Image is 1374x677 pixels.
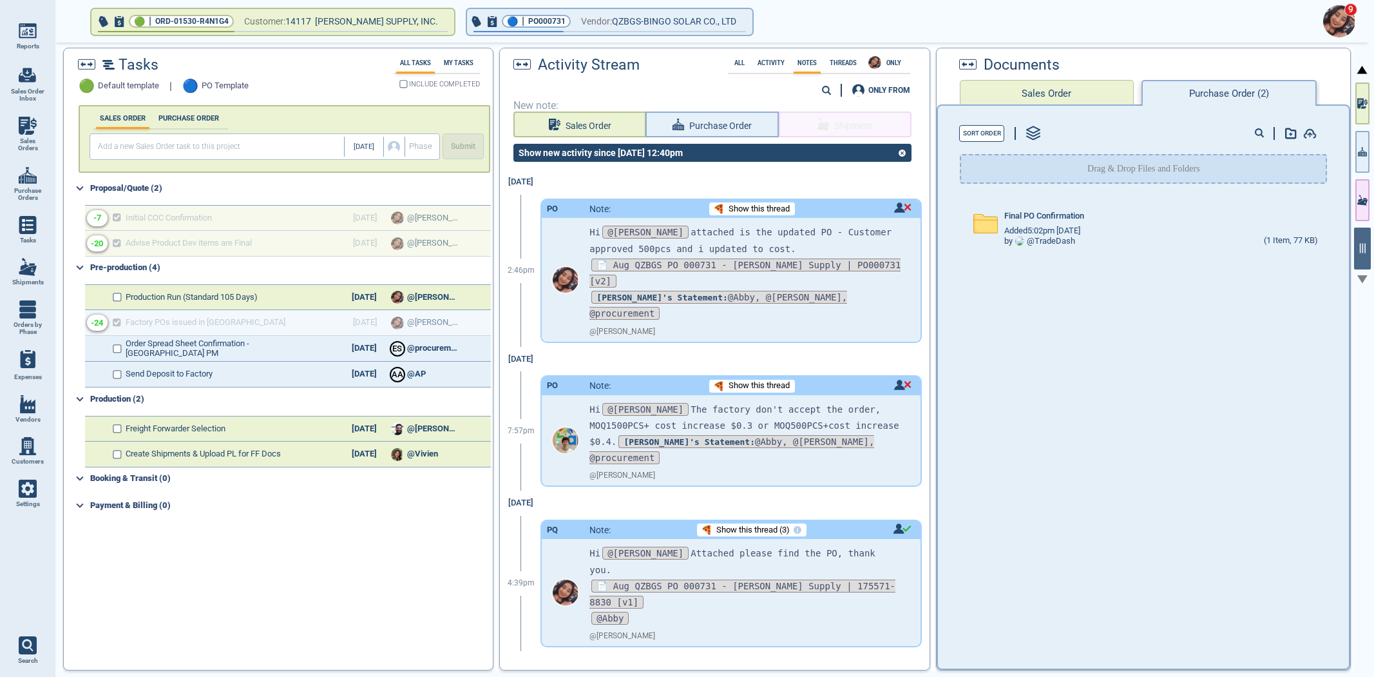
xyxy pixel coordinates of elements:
[315,16,438,26] span: [PERSON_NAME] SUPPLY, INC.
[90,257,491,278] div: Pre-production (4)
[16,500,40,508] span: Settings
[513,100,917,112] span: New note:
[645,112,778,137] button: Purchase Order
[553,267,578,293] img: Avatar
[729,381,790,391] span: Show this thread
[10,88,45,103] span: Sales Order Inbox
[91,239,103,249] div: -20
[502,347,540,372] div: [DATE]
[407,424,459,434] span: @[PERSON_NAME]
[19,22,37,40] img: menu_icon
[341,293,386,302] div: [DATE]
[19,480,37,498] img: menu_icon
[502,491,540,516] div: [DATE]
[589,402,901,467] p: Hi The factory don't accept the order, MOQ1500PCS+ cost increase $0.3 or MOQ500PCS+cost increase ...
[391,448,404,461] img: Avatar
[19,300,37,319] img: menu_icon
[1015,237,1024,246] img: Avatar
[19,258,37,276] img: menu_icon
[794,59,821,66] label: Notes
[702,525,712,535] img: Pizza
[93,137,345,157] input: Add a new Sales Order task to this project
[547,525,558,535] div: PQ
[689,118,752,134] span: Purchase Order
[93,213,101,223] div: -7
[589,580,895,609] span: 📄 Aug QZBGS PO 000731 - [PERSON_NAME] Supply | 175571-8830 [v1]
[18,657,38,665] span: Search
[566,118,611,134] span: Sales Order
[134,17,145,26] span: 🟢
[12,279,44,286] span: Shipments
[90,389,491,409] div: Production (2)
[893,524,911,534] img: unread icon
[149,15,151,28] span: |
[1264,236,1318,246] div: (1 Item, 77 KB)
[19,166,37,184] img: menu_icon
[589,525,611,535] span: Note:
[20,237,36,244] span: Tasks
[589,291,847,320] span: @Abby, @[PERSON_NAME], @procurement
[440,59,477,66] label: My Tasks
[90,178,491,199] div: Proposal/Quote (2)
[391,291,404,304] img: Avatar
[91,319,103,328] div: -24
[19,437,37,455] img: menu_icon
[602,226,689,239] span: @[PERSON_NAME]
[14,373,42,381] span: Expenses
[341,369,386,379] div: [DATE]
[341,424,386,434] div: [DATE]
[354,143,374,152] span: [DATE]
[716,525,790,535] span: Show this thread (3)
[729,204,790,214] span: Show this thread
[754,59,788,66] label: Activity
[513,112,646,137] button: Sales Order
[91,9,454,35] button: 🟢|ORD-01530-R4N1G4Customer:14117 [PERSON_NAME] SUPPLY, INC.
[98,81,159,91] span: Default template
[285,14,315,30] span: 14117
[407,449,438,459] span: @Vivien
[409,142,432,152] span: Phase
[502,170,540,195] div: [DATE]
[589,471,655,480] span: @ [PERSON_NAME]
[547,204,558,214] div: PO
[538,57,640,74] span: Activity Stream
[102,60,115,70] img: timeline2
[391,422,404,435] img: Avatar
[508,579,535,588] span: 4:39pm
[547,381,558,391] div: PO
[624,437,755,447] strong: [PERSON_NAME]'s Statement:
[1285,128,1297,139] img: add-document
[79,79,95,93] span: 🟢
[19,216,37,234] img: menu_icon
[553,580,578,605] img: Avatar
[589,435,874,464] span: @Abby, @[PERSON_NAME], @procurement
[126,339,322,358] span: Order Spread Sheet Confirmation - [GEOGRAPHIC_DATA] PM
[10,321,45,336] span: Orders by Phase
[96,114,149,123] label: SALES ORDER
[244,14,285,30] span: Customer:
[1344,3,1357,16] span: 9
[553,427,578,453] img: Avatar
[602,403,689,416] span: @[PERSON_NAME]
[612,14,736,30] span: QZBGS-BINGO SOLAR CO., LTD
[1087,162,1200,175] p: Drag & Drop Files and Folders
[467,9,752,35] button: 🔵|PO000731Vendor:QZBGS-BINGO SOLAR CO., LTD
[589,545,901,578] p: Hi Attached please find the PO, thank you.
[119,57,158,74] span: Tasks
[126,293,258,302] span: Production Run (Standard 105 Days)
[90,468,491,489] div: Booking & Transit (0)
[407,369,426,379] span: @AP
[589,224,901,257] p: Hi attached is the updated PO - Customer approved 500pcs and i updated to cost.
[883,59,905,66] span: ONLY
[868,86,910,94] div: ONLY FROM
[10,137,45,152] span: Sales Orders
[714,204,725,214] img: Pizza
[1141,80,1317,106] button: Purchase Order (2)
[1004,237,1075,246] div: by @ TradeDash
[126,369,213,379] span: Send Deposit to Factory
[19,395,37,413] img: menu_icon
[182,79,198,93] span: 🔵
[341,344,386,353] div: [DATE]
[984,57,1060,74] span: Documents
[589,632,655,641] span: @ [PERSON_NAME]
